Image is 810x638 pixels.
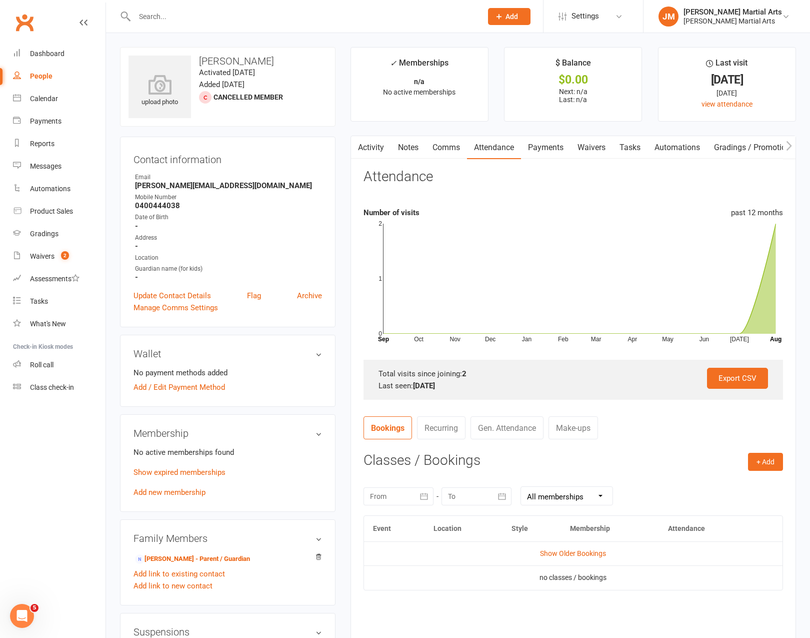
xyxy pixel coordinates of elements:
[135,181,322,190] strong: [PERSON_NAME][EMAIL_ADDRESS][DOMAIN_NAME]
[30,207,73,215] div: Product Sales
[61,251,69,260] span: 2
[731,207,783,219] div: past 12 months
[135,273,322,282] strong: -
[425,136,467,159] a: Comms
[135,242,322,251] strong: -
[13,354,105,376] a: Roll call
[13,155,105,178] a: Messages
[30,72,52,80] div: People
[30,361,53,369] div: Roll call
[378,380,768,392] div: Last seen:
[13,223,105,245] a: Gradings
[133,626,322,637] h3: Suspensions
[30,320,66,328] div: What's New
[502,516,561,541] th: Style
[505,13,518,21] span: Add
[363,208,419,217] strong: Number of visits
[133,428,322,439] h3: Membership
[30,230,58,238] div: Gradings
[30,383,74,391] div: Class check-in
[133,468,225,477] a: Show expired memberships
[378,368,768,380] div: Total visits since joining:
[707,368,768,389] a: Export CSV
[30,604,38,612] span: 5
[667,75,786,85] div: [DATE]
[612,136,647,159] a: Tasks
[658,7,678,27] div: JM
[30,117,61,125] div: Payments
[133,150,322,165] h3: Contact information
[12,10,37,35] a: Clubworx
[659,516,752,541] th: Attendance
[247,290,261,302] a: Flag
[30,185,70,193] div: Automations
[30,297,48,305] div: Tasks
[414,78,424,86] strong: n/a
[521,136,570,159] a: Payments
[462,369,466,378] strong: 2
[706,57,747,75] div: Last visit
[513,88,632,104] p: Next: n/a Last: n/a
[131,10,475,24] input: Search...
[133,290,211,302] a: Update Contact Details
[13,110,105,133] a: Payments
[13,290,105,313] a: Tasks
[701,100,752,108] a: view attendance
[133,568,225,580] a: Add link to existing contact
[470,416,543,439] a: Gen. Attendance
[133,446,322,458] p: No active memberships found
[390,59,396,68] i: ✓
[13,376,105,399] a: Class kiosk mode
[135,264,322,274] div: Guardian name (for kids)
[13,65,105,88] a: People
[667,88,786,99] div: [DATE]
[364,516,425,541] th: Event
[351,136,391,159] a: Activity
[30,252,54,260] div: Waivers
[135,173,322,182] div: Email
[13,245,105,268] a: Waivers 2
[30,275,79,283] div: Assessments
[133,302,218,314] a: Manage Comms Settings
[548,416,598,439] a: Make-ups
[391,136,425,159] a: Notes
[413,381,435,390] strong: [DATE]
[135,213,322,222] div: Date of Birth
[297,290,322,302] a: Archive
[13,313,105,335] a: What's New
[133,367,322,379] li: No payment methods added
[13,88,105,110] a: Calendar
[683,17,782,26] div: [PERSON_NAME] Martial Arts
[424,516,502,541] th: Location
[13,43,105,65] a: Dashboard
[133,488,205,497] a: Add new membership
[561,516,659,541] th: Membership
[364,565,782,589] td: no classes / bookings
[383,88,455,96] span: No active memberships
[513,75,632,85] div: $0.00
[30,140,54,148] div: Reports
[363,169,433,185] h3: Attendance
[199,68,255,77] time: Activated [DATE]
[540,549,606,557] a: Show Older Bookings
[683,8,782,17] div: [PERSON_NAME] Martial Arts
[135,222,322,231] strong: -
[363,453,783,468] h3: Classes / Bookings
[571,5,599,28] span: Settings
[390,57,448,75] div: Memberships
[570,136,612,159] a: Waivers
[30,95,58,103] div: Calendar
[133,348,322,359] h3: Wallet
[13,200,105,223] a: Product Sales
[10,604,34,628] iframe: Intercom live chat
[133,533,322,544] h3: Family Members
[135,193,322,202] div: Mobile Number
[128,75,191,108] div: upload photo
[467,136,521,159] a: Attendance
[13,133,105,155] a: Reports
[133,381,225,393] a: Add / Edit Payment Method
[417,416,465,439] a: Recurring
[30,162,61,170] div: Messages
[555,57,591,75] div: $ Balance
[128,56,327,67] h3: [PERSON_NAME]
